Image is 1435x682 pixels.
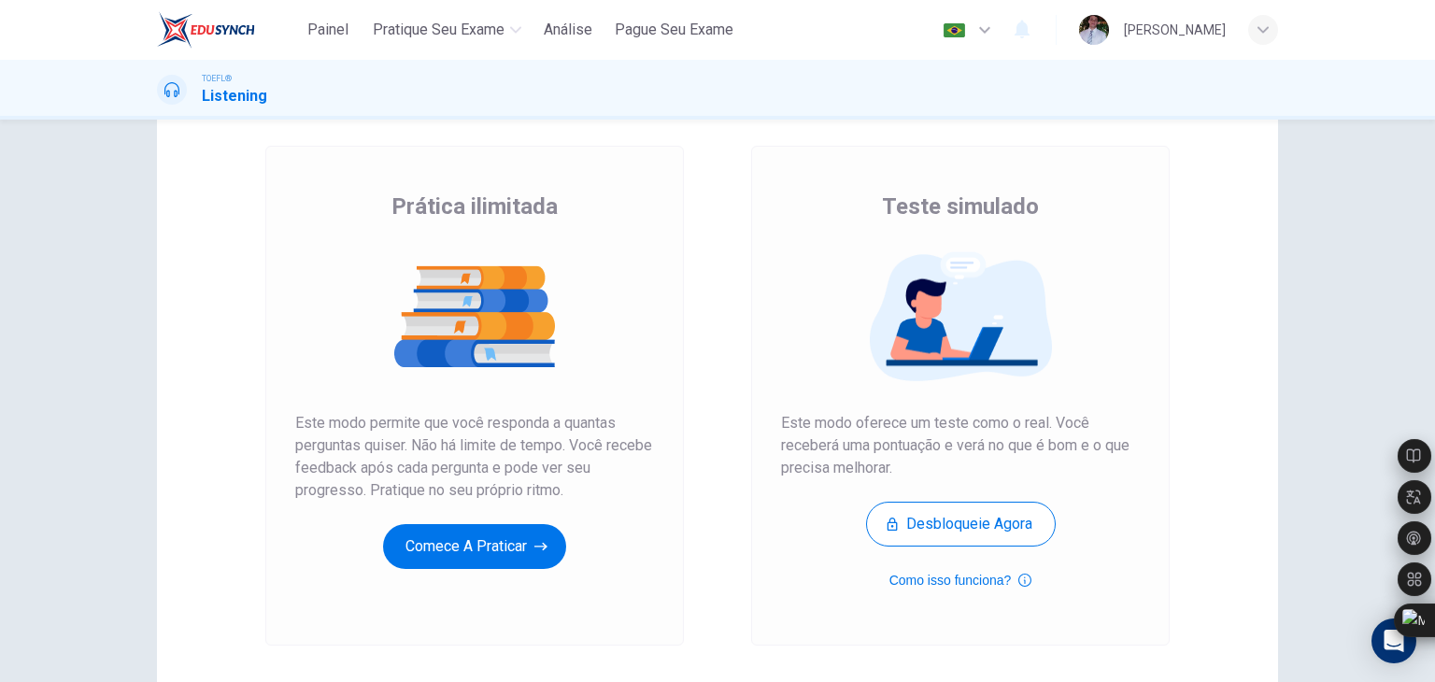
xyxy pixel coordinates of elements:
[373,19,504,41] span: Pratique seu exame
[202,85,267,107] h1: Listening
[157,11,255,49] img: EduSynch logo
[536,13,600,47] button: Análise
[1371,618,1416,663] div: Open Intercom Messenger
[781,412,1140,479] span: Este modo oferece um teste como o real. Você receberá uma pontuação e verá no que é bom e o que p...
[298,13,358,47] button: Painel
[157,11,298,49] a: EduSynch logo
[544,19,592,41] span: Análise
[866,502,1056,547] button: Desbloqueie agora
[882,192,1039,221] span: Teste simulado
[1079,15,1109,45] img: Profile picture
[943,23,966,37] img: pt
[391,192,558,221] span: Prática ilimitada
[365,13,529,47] button: Pratique seu exame
[202,72,232,85] span: TOEFL®
[383,524,566,569] button: Comece a praticar
[295,412,654,502] span: Este modo permite que você responda a quantas perguntas quiser. Não há limite de tempo. Você rece...
[607,13,741,47] button: Pague Seu Exame
[889,569,1032,591] button: Como isso funciona?
[307,19,348,41] span: Painel
[615,19,733,41] span: Pague Seu Exame
[1124,19,1226,41] div: [PERSON_NAME]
